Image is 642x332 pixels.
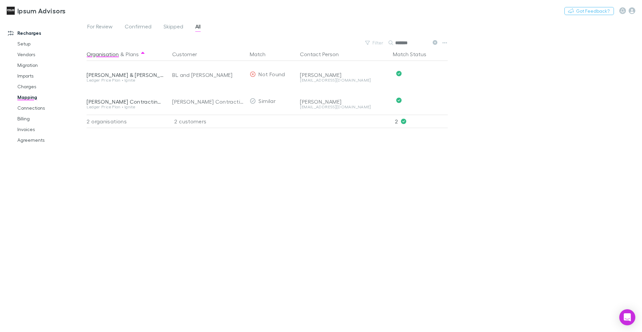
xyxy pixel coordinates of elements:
[258,71,285,77] span: Not Found
[11,71,90,81] a: Imports
[11,81,90,92] a: Charges
[172,62,244,88] div: BL and [PERSON_NAME]
[87,115,167,128] div: 2 organisations
[11,103,90,113] a: Connections
[393,47,434,61] button: Match Status
[396,71,402,76] svg: Confirmed
[362,39,387,47] button: Filter
[172,88,244,115] div: [PERSON_NAME] Contracting Pty Ltd
[7,7,15,15] img: Ipsum Advisors's Logo
[87,98,164,105] div: [PERSON_NAME] Contracting Pty. Ltd.
[87,47,164,61] div: &
[300,98,388,105] div: [PERSON_NAME]
[195,23,201,32] span: All
[87,47,119,61] button: Organisation
[11,113,90,124] a: Billing
[11,60,90,71] a: Migration
[11,124,90,135] a: Invoices
[396,98,402,103] svg: Confirmed
[11,38,90,49] a: Setup
[17,7,66,15] h3: Ipsum Advisors
[126,47,139,61] button: Plans
[300,72,388,78] div: [PERSON_NAME]
[164,23,183,32] span: Skipped
[167,115,247,128] div: 2 customers
[125,23,151,32] span: Confirmed
[11,92,90,103] a: Mapping
[619,309,635,325] div: Open Intercom Messenger
[87,72,164,78] div: [PERSON_NAME] & [PERSON_NAME]
[172,47,205,61] button: Customer
[87,78,164,82] div: Ledger Price Plan • Ignite
[250,47,274,61] button: Match
[564,7,614,15] button: Got Feedback?
[11,49,90,60] a: Vendors
[11,135,90,145] a: Agreements
[300,105,388,109] div: [EMAIL_ADDRESS][DOMAIN_NAME]
[258,98,276,104] span: Similar
[87,23,113,32] span: For Review
[1,28,90,38] a: Recharges
[300,78,388,82] div: [EMAIL_ADDRESS][DOMAIN_NAME]
[395,115,448,128] p: 2
[3,3,70,19] a: Ipsum Advisors
[87,105,164,109] div: Ledger Price Plan • Ignite
[300,47,347,61] button: Contact Person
